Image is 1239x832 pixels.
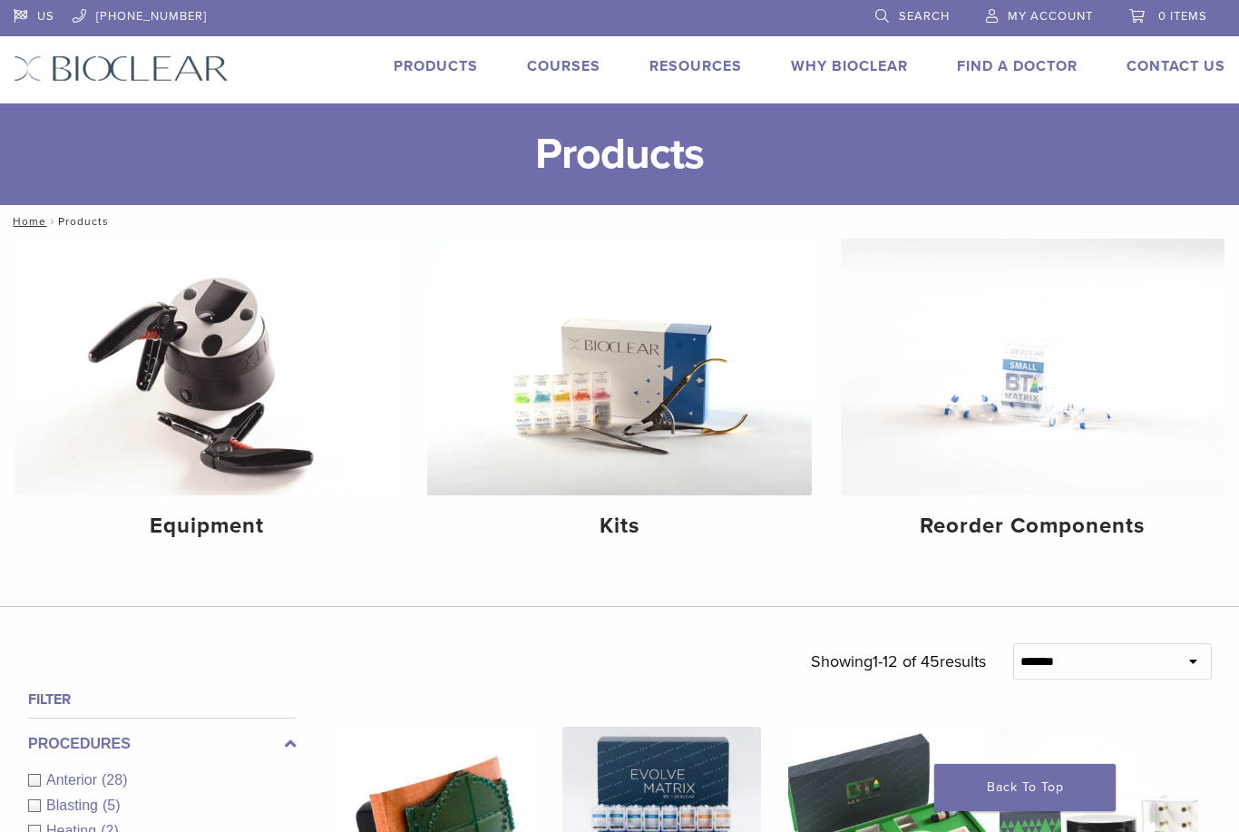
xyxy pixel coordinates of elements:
[649,57,742,75] a: Resources
[841,239,1224,495] img: Reorder Components
[29,510,384,543] h4: Equipment
[7,215,46,228] a: Home
[957,57,1078,75] a: Find A Doctor
[873,651,940,671] span: 1-12 of 45
[527,57,600,75] a: Courses
[15,239,398,554] a: Equipment
[811,643,986,681] p: Showing results
[1008,9,1093,24] span: My Account
[46,798,102,813] span: Blasting
[1158,9,1207,24] span: 0 items
[1127,57,1225,75] a: Contact Us
[427,239,811,495] img: Kits
[46,772,102,788] span: Anterior
[28,689,297,710] h4: Filter
[855,510,1210,543] h4: Reorder Components
[15,239,398,495] img: Equipment
[442,510,796,543] h4: Kits
[934,764,1116,811] a: Back To Top
[899,9,950,24] span: Search
[14,55,229,82] img: Bioclear
[791,57,908,75] a: Why Bioclear
[102,798,121,813] span: (5)
[46,217,58,226] span: /
[427,239,811,554] a: Kits
[841,239,1224,554] a: Reorder Components
[394,57,478,75] a: Products
[102,772,127,788] span: (28)
[28,733,297,755] label: Procedures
